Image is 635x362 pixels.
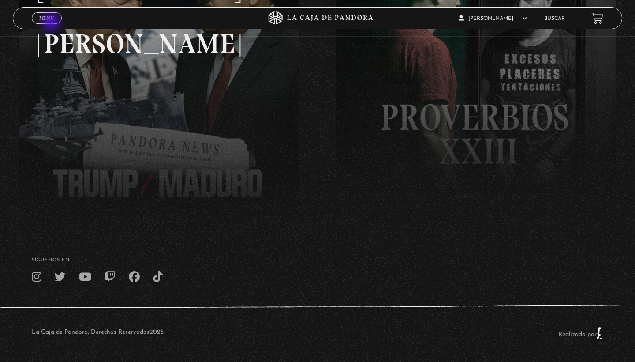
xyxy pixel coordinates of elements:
h4: SÍguenos en: [32,258,603,263]
p: La Caja de Pandora, Derechos Reservados 2025 [32,327,164,340]
a: Buscar [544,16,565,21]
a: Realizado por [558,331,603,338]
span: Menu [39,15,54,21]
a: View your shopping cart [591,12,603,24]
span: [PERSON_NAME] [459,16,527,21]
span: Cerrar [37,23,57,29]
